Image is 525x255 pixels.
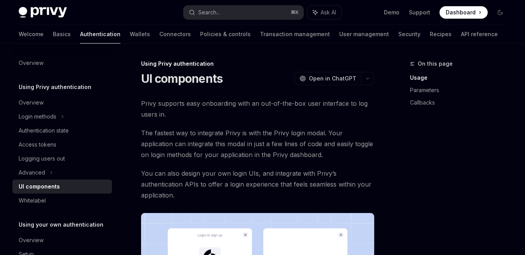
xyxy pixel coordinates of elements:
a: Callbacks [410,96,513,109]
a: Connectors [159,25,191,44]
a: Overview [12,56,112,70]
div: Logging users out [19,154,65,163]
h1: UI components [141,72,223,86]
button: Toggle dark mode [494,6,506,19]
span: Open in ChatGPT [309,75,356,82]
h5: Using Privy authentication [19,82,91,92]
a: Welcome [19,25,44,44]
div: Using Privy authentication [141,60,374,68]
a: Access tokens [12,138,112,152]
div: Authentication state [19,126,69,135]
a: Parameters [410,84,513,96]
a: Whitelabel [12,194,112,208]
span: The fastest way to integrate Privy is with the Privy login modal. Your application can integrate ... [141,127,374,160]
div: UI components [19,182,60,191]
a: Transaction management [260,25,330,44]
a: Basics [53,25,71,44]
a: Overview [12,233,112,247]
span: On this page [418,59,453,68]
span: You can also design your own login UIs, and integrate with Privy’s authentication APIs to offer a... [141,168,374,201]
span: Privy supports easy onboarding with an out-of-the-box user interface to log users in. [141,98,374,120]
a: Policies & controls [200,25,251,44]
a: Logging users out [12,152,112,166]
span: Dashboard [446,9,476,16]
span: ⌘ K [291,9,299,16]
a: API reference [461,25,498,44]
button: Search...⌘K [183,5,304,19]
h5: Using your own authentication [19,220,103,229]
a: Support [409,9,430,16]
div: Whitelabel [19,196,46,205]
div: Overview [19,58,44,68]
a: Authentication state [12,124,112,138]
div: Login methods [19,112,56,121]
a: Authentication [80,25,120,44]
a: Demo [384,9,399,16]
a: User management [339,25,389,44]
div: Advanced [19,168,45,177]
div: Access tokens [19,140,56,149]
a: Wallets [130,25,150,44]
img: dark logo [19,7,67,18]
div: Search... [198,8,220,17]
a: Overview [12,96,112,110]
a: UI components [12,180,112,194]
a: Dashboard [440,6,488,19]
span: Ask AI [321,9,336,16]
button: Ask AI [307,5,342,19]
a: Usage [410,72,513,84]
a: Recipes [430,25,452,44]
div: Overview [19,98,44,107]
div: Overview [19,236,44,245]
a: Security [398,25,420,44]
button: Open in ChatGPT [295,72,361,85]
